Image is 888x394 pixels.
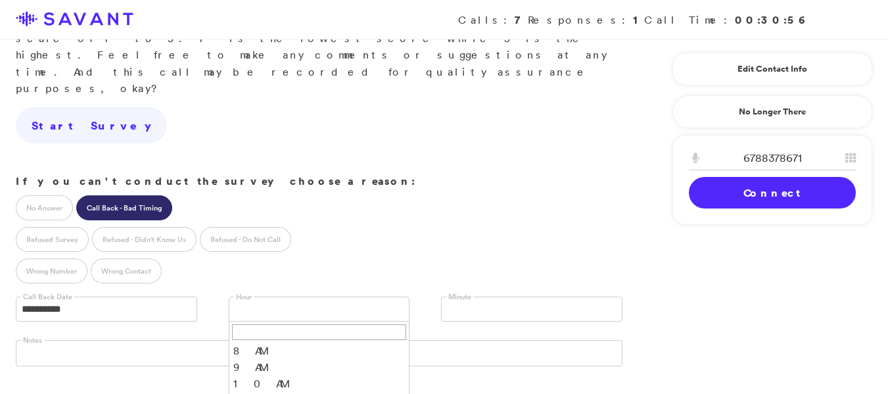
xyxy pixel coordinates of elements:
[229,343,409,359] li: 8 AM
[16,174,415,188] strong: If you can't conduct the survey choose a reason:
[672,95,872,128] a: No Longer There
[633,12,644,27] strong: 1
[16,107,167,144] a: Start Survey
[735,12,806,27] strong: 00:30:56
[515,12,528,27] strong: 7
[16,195,73,220] label: No Answer
[200,227,291,252] label: Refused - Do Not Call
[16,259,87,283] label: Wrong Number
[234,292,254,302] label: Hour
[76,195,172,220] label: Call Back - Bad Timing
[446,292,473,302] label: Minute
[689,177,856,209] a: Connect
[229,359,409,376] li: 9 AM
[229,376,409,392] li: 10 AM
[21,335,44,345] label: Notes
[92,227,197,252] label: Refused - Didn't Know Us
[16,227,89,252] label: Refused Survey
[689,59,856,80] a: Edit Contact Info
[21,292,74,302] label: Call Back Date
[91,259,162,283] label: Wrong Contact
